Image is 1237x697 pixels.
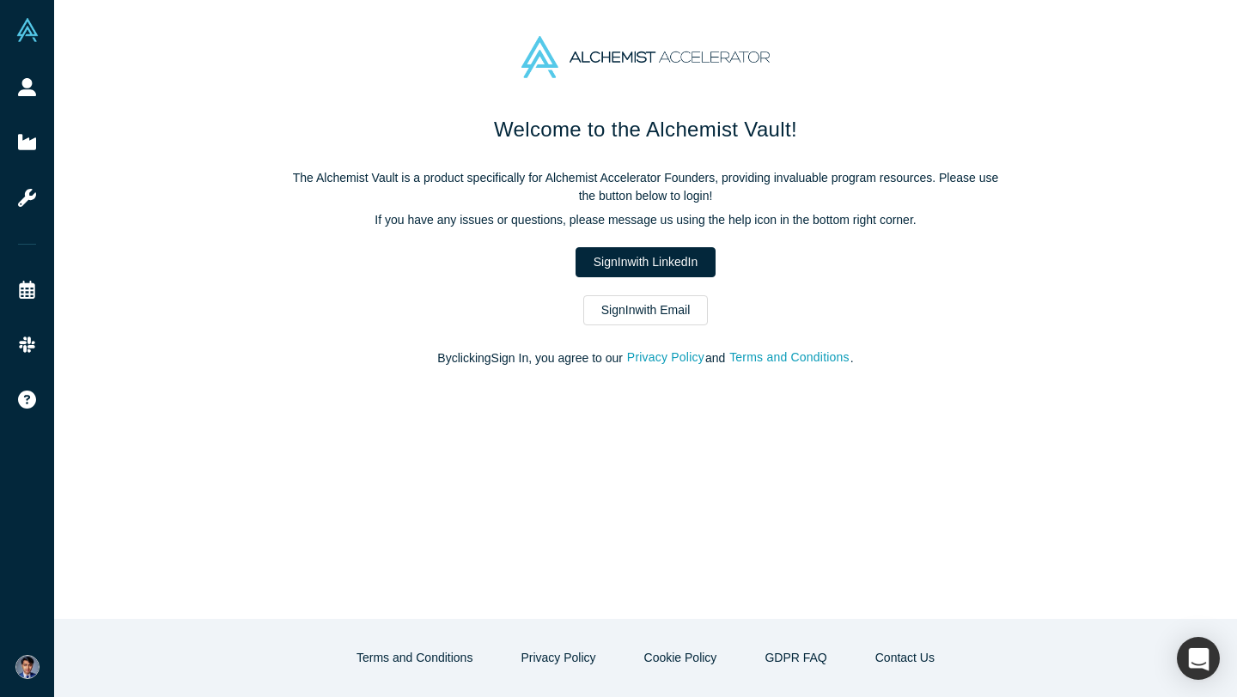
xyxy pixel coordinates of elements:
[285,169,1007,205] p: The Alchemist Vault is a product specifically for Alchemist Accelerator Founders, providing inval...
[15,655,40,679] img: Daanish Ahmed's Account
[338,643,491,673] button: Terms and Conditions
[15,18,40,42] img: Alchemist Vault Logo
[626,643,735,673] button: Cookie Policy
[285,349,1007,367] p: By clicking Sign In , you agree to our and .
[503,643,613,673] button: Privacy Policy
[285,211,1007,229] p: If you have any issues or questions, please message us using the help icon in the bottom right co...
[746,643,844,673] a: GDPR FAQ
[626,348,705,367] button: Privacy Policy
[285,114,1007,145] h1: Welcome to the Alchemist Vault!
[857,643,953,673] button: Contact Us
[583,295,709,325] a: SignInwith Email
[521,36,769,78] img: Alchemist Accelerator Logo
[576,247,716,277] a: SignInwith LinkedIn
[728,348,850,367] button: Terms and Conditions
